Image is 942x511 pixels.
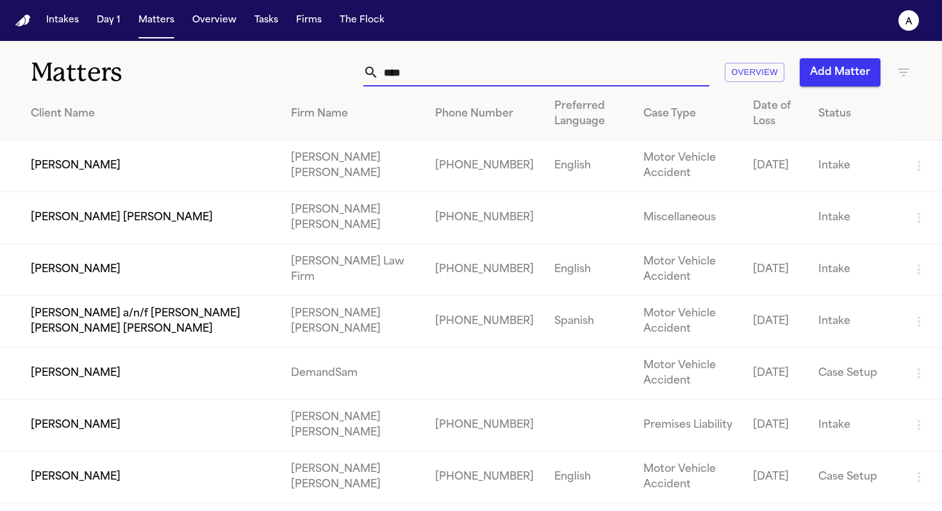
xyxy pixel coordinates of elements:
td: Motor Vehicle Accident [633,451,743,503]
td: [DATE] [743,296,808,348]
td: Intake [808,296,901,348]
td: Intake [808,140,901,192]
button: Matters [133,9,179,32]
td: [PHONE_NUMBER] [425,244,544,296]
div: Firm Name [291,106,415,122]
td: Intake [808,400,901,451]
td: Motor Vehicle Accident [633,296,743,348]
td: [PERSON_NAME] [PERSON_NAME] [281,192,425,244]
div: Preferred Language [554,99,623,129]
td: English [544,244,633,296]
td: [DATE] [743,451,808,503]
td: [PHONE_NUMBER] [425,400,544,451]
button: Overview [187,9,242,32]
td: [PHONE_NUMBER] [425,296,544,348]
button: Add Matter [800,58,880,86]
td: Premises Liability [633,400,743,451]
div: Status [818,106,891,122]
td: [DATE] [743,348,808,400]
a: Home [15,15,31,27]
td: Case Setup [808,451,901,503]
td: Spanish [544,296,633,348]
td: DemandSam [281,348,425,400]
img: Finch Logo [15,15,31,27]
td: English [544,140,633,192]
td: [PHONE_NUMBER] [425,140,544,192]
td: Motor Vehicle Accident [633,348,743,400]
td: [PHONE_NUMBER] [425,192,544,244]
div: Client Name [31,106,270,122]
td: English [544,451,633,503]
button: The Flock [335,9,390,32]
td: Motor Vehicle Accident [633,140,743,192]
td: Motor Vehicle Accident [633,244,743,296]
h1: Matters [31,56,275,88]
td: [DATE] [743,400,808,451]
button: Day 1 [92,9,126,32]
td: [PHONE_NUMBER] [425,451,544,503]
td: Intake [808,244,901,296]
td: [DATE] [743,244,808,296]
button: Tasks [249,9,283,32]
td: [PERSON_NAME] [PERSON_NAME] [281,400,425,451]
div: Date of Loss [753,99,798,129]
td: [PERSON_NAME] [PERSON_NAME] [281,451,425,503]
td: [DATE] [743,140,808,192]
td: Intake [808,192,901,244]
div: Case Type [643,106,732,122]
button: Intakes [41,9,84,32]
div: Phone Number [435,106,534,122]
td: [PERSON_NAME] Law Firm [281,244,425,296]
button: Overview [725,63,784,83]
td: Miscellaneous [633,192,743,244]
button: Firms [291,9,327,32]
td: [PERSON_NAME] [PERSON_NAME] [281,296,425,348]
td: Case Setup [808,348,901,400]
td: [PERSON_NAME] [PERSON_NAME] [281,140,425,192]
